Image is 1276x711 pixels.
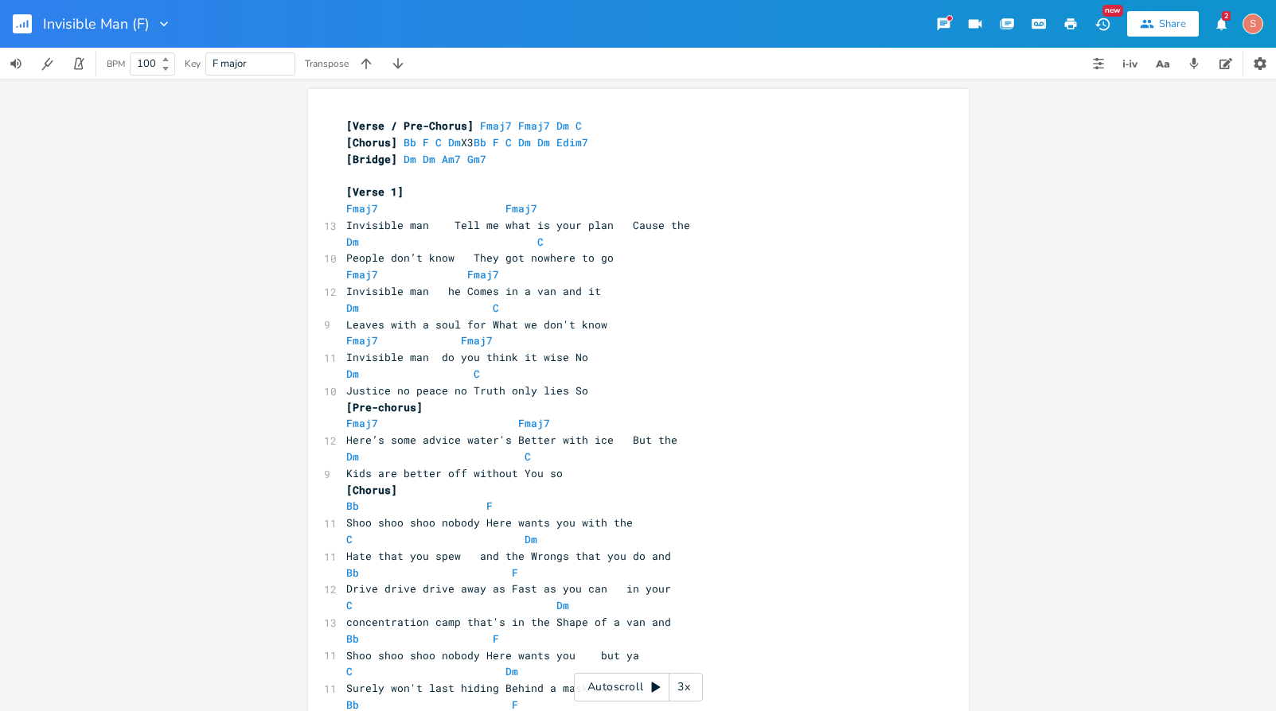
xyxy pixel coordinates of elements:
span: Dm [346,301,359,315]
span: Dm [346,449,359,464]
button: 2 [1205,10,1237,38]
span: [Bridge] [346,152,397,166]
span: Here’s some advice water's Better with ice But the [346,433,677,447]
span: Bb [346,499,359,513]
span: Bb [346,631,359,646]
span: Fmaj7 [467,267,499,282]
span: Invisible Man (F) [43,17,150,31]
span: Dm [525,532,537,546]
span: Fmaj7 [346,333,378,348]
span: Shoo shoo shoo nobody Here wants you but ya [346,648,639,662]
span: Bb [404,135,416,150]
span: F [512,565,518,580]
span: Invisible man do you think it wise No [346,350,588,364]
span: F [493,135,499,150]
span: C [474,367,480,381]
span: Justice no peace no Truth only lies So [346,383,588,398]
span: Fmaj7 [480,118,512,133]
span: [Verse 1] [346,185,404,199]
div: Key [185,59,201,68]
span: Surely won't last hiding Behind a mask and [346,681,614,695]
span: Leaves with a soul for What we don't know [346,317,607,332]
button: Share [1127,11,1199,37]
button: S [1243,6,1263,42]
span: F major [213,56,247,71]
span: Dm [346,367,359,381]
span: Edim7 [556,135,588,150]
span: Kids are better off without You so [346,466,563,480]
div: swvet34 [1243,14,1263,34]
button: New [1087,10,1118,38]
span: Dm [404,152,416,166]
div: BPM [107,60,125,68]
span: Dm [556,598,569,612]
div: 3x [669,673,698,701]
span: C [525,449,531,464]
span: Fmaj7 [346,267,378,282]
div: Autoscroll [574,673,703,701]
span: Am7 [442,152,461,166]
span: [Pre-chorus] [346,400,423,414]
span: People don’t know They got nowhere to go [346,251,614,265]
span: Gm7 [467,152,486,166]
span: C [346,598,353,612]
div: Share [1159,17,1186,31]
span: Drive drive drive away as Fast as you can in your [346,581,671,596]
span: C [346,532,353,546]
span: C [346,664,353,678]
span: Shoo shoo shoo nobody Here wants you with the [346,515,633,530]
span: Dm [518,135,531,150]
div: New [1102,5,1123,17]
span: Dm [556,118,569,133]
span: C [576,118,582,133]
span: X3 [346,135,588,150]
span: concentration camp that's in the Shape of a van and [346,615,671,629]
span: F [493,631,499,646]
span: Invisible man Tell me what is your plan Cause the [346,218,690,232]
span: C [505,135,512,150]
span: Dm [423,152,435,166]
span: [Chorus] [346,135,397,150]
span: [Verse / Pre-Chorus] [346,118,474,133]
span: Fmaj7 [518,118,550,133]
span: Hate that you spew and the Wrongs that you do and [346,549,671,563]
span: Dm [537,135,550,150]
span: Dm [505,664,518,678]
span: Bb [346,565,359,580]
span: Invisible man he Comes in a van and it [346,284,601,298]
span: Bb [474,135,486,150]
span: Fmaj7 [505,201,537,216]
div: 2 [1222,11,1231,21]
span: Dm [448,135,461,150]
span: C [435,135,442,150]
span: [Chorus] [346,483,397,497]
span: Fmaj7 [461,333,493,348]
span: F [486,499,493,513]
span: F [423,135,429,150]
span: C [493,301,499,315]
span: Dm [346,235,359,249]
span: C [537,235,544,249]
div: Transpose [305,59,349,68]
span: Fmaj7 [346,416,378,430]
span: Fmaj7 [518,416,550,430]
span: Fmaj7 [346,201,378,216]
